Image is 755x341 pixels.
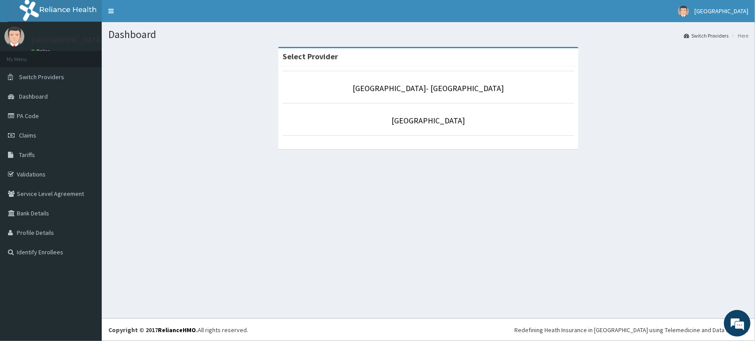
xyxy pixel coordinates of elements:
[4,27,24,46] img: User Image
[108,326,198,334] strong: Copyright © 2017 .
[678,6,689,17] img: User Image
[694,7,748,15] span: [GEOGRAPHIC_DATA]
[108,29,748,40] h1: Dashboard
[102,318,755,341] footer: All rights reserved.
[729,32,748,39] li: Here
[684,32,728,39] a: Switch Providers
[31,36,104,44] p: [GEOGRAPHIC_DATA]
[353,83,504,93] a: [GEOGRAPHIC_DATA]- [GEOGRAPHIC_DATA]
[283,51,338,61] strong: Select Provider
[19,151,35,159] span: Tariffs
[158,326,196,334] a: RelianceHMO
[19,92,48,100] span: Dashboard
[19,131,36,139] span: Claims
[31,48,52,54] a: Online
[514,326,748,334] div: Redefining Heath Insurance in [GEOGRAPHIC_DATA] using Telemedicine and Data Science!
[19,73,64,81] span: Switch Providers
[392,115,465,126] a: [GEOGRAPHIC_DATA]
